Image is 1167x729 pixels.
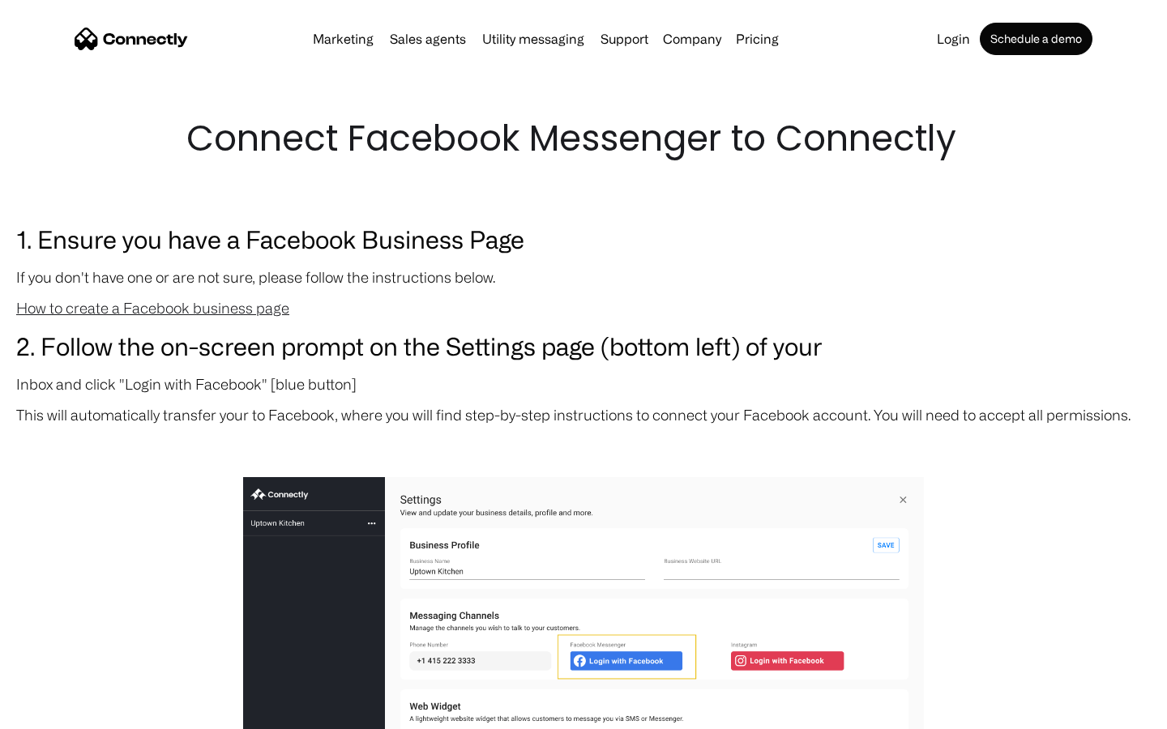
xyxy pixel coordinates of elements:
div: Company [663,28,721,50]
h3: 1. Ensure you have a Facebook Business Page [16,220,1151,258]
aside: Language selected: English [16,701,97,723]
p: This will automatically transfer your to Facebook, where you will find step-by-step instructions ... [16,403,1151,426]
a: How to create a Facebook business page [16,300,289,316]
p: If you don't have one or are not sure, please follow the instructions below. [16,266,1151,288]
p: ‍ [16,434,1151,457]
a: Marketing [306,32,380,45]
a: Utility messaging [476,32,591,45]
a: Login [930,32,977,45]
ul: Language list [32,701,97,723]
a: Pricing [729,32,785,45]
a: Schedule a demo [980,23,1092,55]
h3: 2. Follow the on-screen prompt on the Settings page (bottom left) of your [16,327,1151,364]
a: Sales agents [383,32,472,45]
h1: Connect Facebook Messenger to Connectly [186,113,981,164]
p: Inbox and click "Login with Facebook" [blue button] [16,373,1151,395]
a: Support [594,32,655,45]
